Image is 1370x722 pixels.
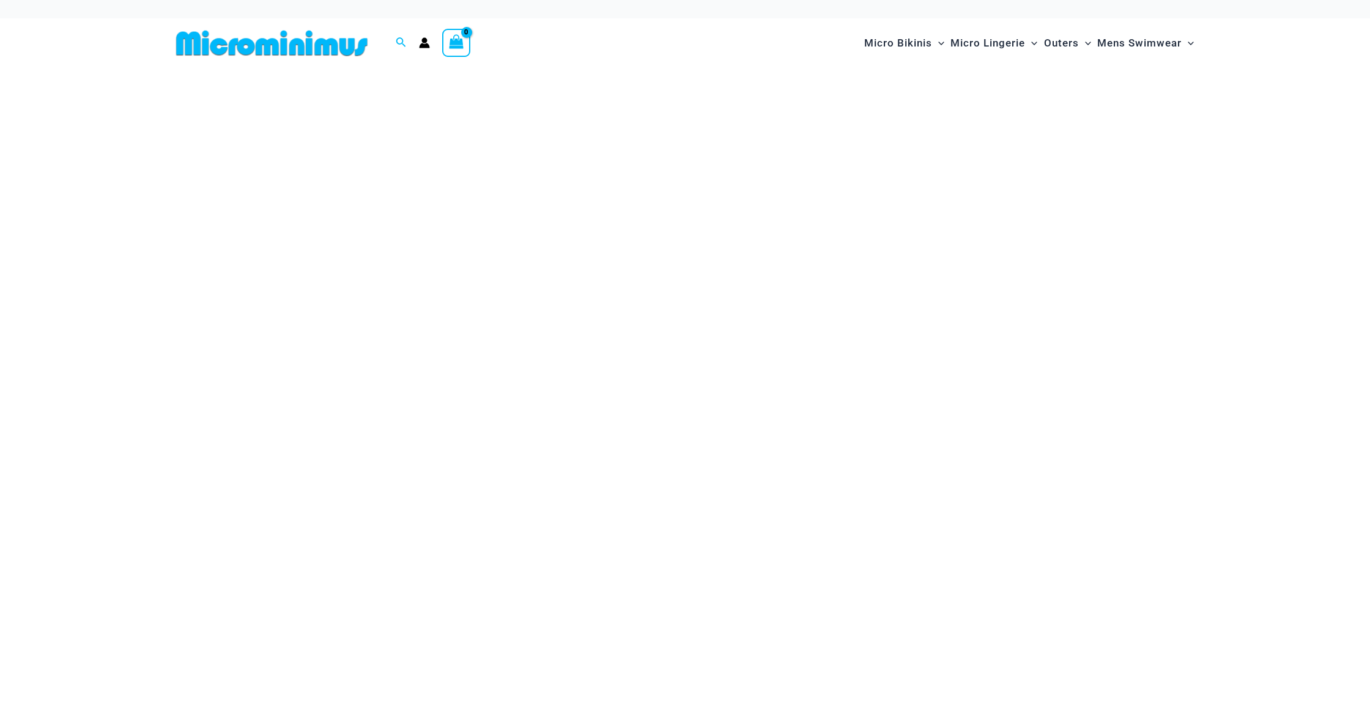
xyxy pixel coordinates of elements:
a: Micro BikinisMenu ToggleMenu Toggle [861,24,947,62]
a: Micro LingerieMenu ToggleMenu Toggle [947,24,1040,62]
span: Menu Toggle [932,28,944,59]
span: Mens Swimwear [1097,28,1182,59]
a: OutersMenu ToggleMenu Toggle [1041,24,1094,62]
span: Micro Bikinis [864,28,932,59]
a: Account icon link [419,37,430,48]
span: Menu Toggle [1182,28,1194,59]
img: MM SHOP LOGO FLAT [171,29,372,57]
nav: Site Navigation [859,23,1199,64]
span: Outers [1044,28,1079,59]
a: Mens SwimwearMenu ToggleMenu Toggle [1094,24,1197,62]
span: Micro Lingerie [950,28,1025,59]
span: Menu Toggle [1079,28,1091,59]
a: Search icon link [396,35,407,51]
span: Menu Toggle [1025,28,1037,59]
a: View Shopping Cart, empty [442,29,470,57]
